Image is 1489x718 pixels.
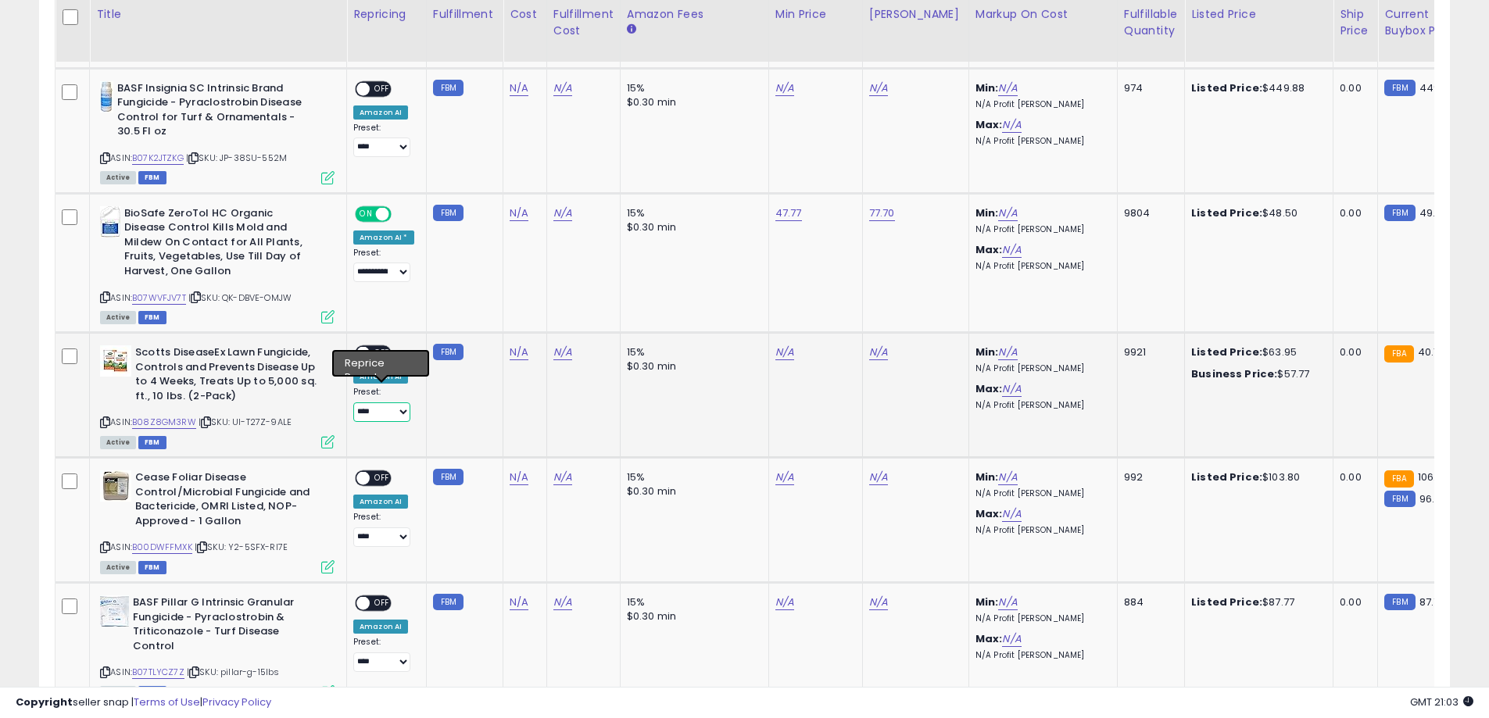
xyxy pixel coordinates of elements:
p: N/A Profit [PERSON_NAME] [975,488,1105,499]
a: N/A [510,470,528,485]
div: $0.30 min [627,359,757,373]
span: 40.18 [1418,345,1444,359]
span: FBM [138,311,166,324]
p: N/A Profit [PERSON_NAME] [975,525,1105,536]
div: $63.95 [1191,345,1321,359]
small: FBM [1384,491,1415,507]
div: ASIN: [100,345,335,447]
div: 974 [1124,81,1172,95]
div: ASIN: [100,81,335,183]
small: FBM [1384,594,1415,610]
p: N/A Profit [PERSON_NAME] [975,613,1105,624]
b: Listed Price: [1191,205,1262,220]
span: FBM [138,561,166,574]
div: [PERSON_NAME] [869,6,962,23]
p: N/A Profit [PERSON_NAME] [975,261,1105,272]
a: N/A [998,205,1017,221]
b: BASF Pillar G Intrinsic Granular Fungicide - Pyraclostrobin & Triticonazole - Turf Disease Control [133,595,323,657]
b: Listed Price: [1191,595,1262,609]
div: Repricing [353,6,420,23]
div: $0.30 min [627,484,757,498]
div: Cost [510,6,540,23]
a: Terms of Use [134,695,200,709]
div: Amazon AI [353,495,408,509]
p: N/A Profit [PERSON_NAME] [975,136,1105,147]
a: B07WVFJV7T [132,291,186,305]
span: | SKU: Y2-5SFX-RI7E [195,541,288,553]
b: Min: [975,205,999,220]
small: FBM [433,344,464,360]
div: 9804 [1124,206,1172,220]
div: 0.00 [1340,345,1366,359]
div: Fulfillment [433,6,496,23]
div: 992 [1124,470,1172,484]
a: 77.70 [869,205,895,221]
div: Preset: [353,248,414,283]
div: Fulfillable Quantity [1124,6,1178,39]
a: N/A [869,595,888,610]
a: N/A [510,205,528,221]
b: Listed Price: [1191,80,1262,95]
div: Amazon Fees [627,6,762,23]
a: N/A [998,470,1017,485]
div: Preset: [353,387,414,422]
span: OFF [370,347,395,360]
div: seller snap | | [16,695,271,710]
div: Preset: [353,123,414,158]
a: N/A [553,205,572,221]
div: $449.88 [1191,81,1321,95]
small: FBM [433,80,464,96]
b: Cease Foliar Disease Control/Microbial Fungicide and Bactericide, OMRI Listed, NOP-Approved - 1 G... [135,470,325,532]
a: N/A [869,345,888,360]
div: Fulfillment Cost [553,6,614,39]
span: 2025-09-17 21:03 GMT [1410,695,1473,709]
div: $103.80 [1191,470,1321,484]
div: 0.00 [1340,470,1366,484]
div: 15% [627,470,757,484]
b: Min: [975,80,999,95]
b: Min: [975,470,999,484]
a: N/A [553,345,572,360]
b: Max: [975,506,1003,521]
img: 51qLrcZ4ijL._SL40_.jpg [100,345,131,377]
a: N/A [998,595,1017,610]
b: Listed Price: [1191,345,1262,359]
div: Amazon AI [353,620,408,634]
b: Max: [975,117,1003,132]
div: Title [96,6,340,23]
a: N/A [869,470,888,485]
span: 96.15 [1419,491,1444,506]
span: All listings currently available for purchase on Amazon [100,436,136,449]
div: 0.00 [1340,595,1366,609]
img: 418s9ieN2SL._SL40_.jpg [100,470,131,502]
div: Listed Price [1191,6,1326,23]
div: Ship Price [1340,6,1371,39]
p: N/A Profit [PERSON_NAME] [975,400,1105,411]
a: N/A [553,470,572,485]
div: 0.00 [1340,206,1366,220]
img: 31Gu6pnDIML._SL40_.jpg [100,81,113,113]
a: B07K2JTZKG [132,152,184,165]
div: 9921 [1124,345,1172,359]
span: All listings currently available for purchase on Amazon [100,561,136,574]
img: 41-mTsmwynL._SL40_.jpg [100,595,129,627]
a: B08Z8GM3RW [132,416,196,429]
b: Scotts DiseaseEx Lawn Fungicide, Controls and Prevents Disease Up to 4 Weeks, Treats Up to 5,000 ... [135,345,325,407]
div: Amazon AI * [353,230,414,245]
div: 884 [1124,595,1172,609]
div: $48.50 [1191,206,1321,220]
a: N/A [510,595,528,610]
p: N/A Profit [PERSON_NAME] [975,99,1105,110]
a: N/A [1002,381,1021,397]
b: Min: [975,345,999,359]
span: 49.19 [1419,205,1445,220]
div: $0.30 min [627,220,757,234]
a: N/A [510,345,528,360]
small: FBA [1384,345,1413,363]
small: FBM [1384,80,1415,96]
a: B07TLYCZ7Z [132,666,184,679]
span: All listings currently available for purchase on Amazon [100,311,136,324]
div: $0.30 min [627,609,757,623]
a: N/A [998,80,1017,96]
a: N/A [775,595,794,610]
